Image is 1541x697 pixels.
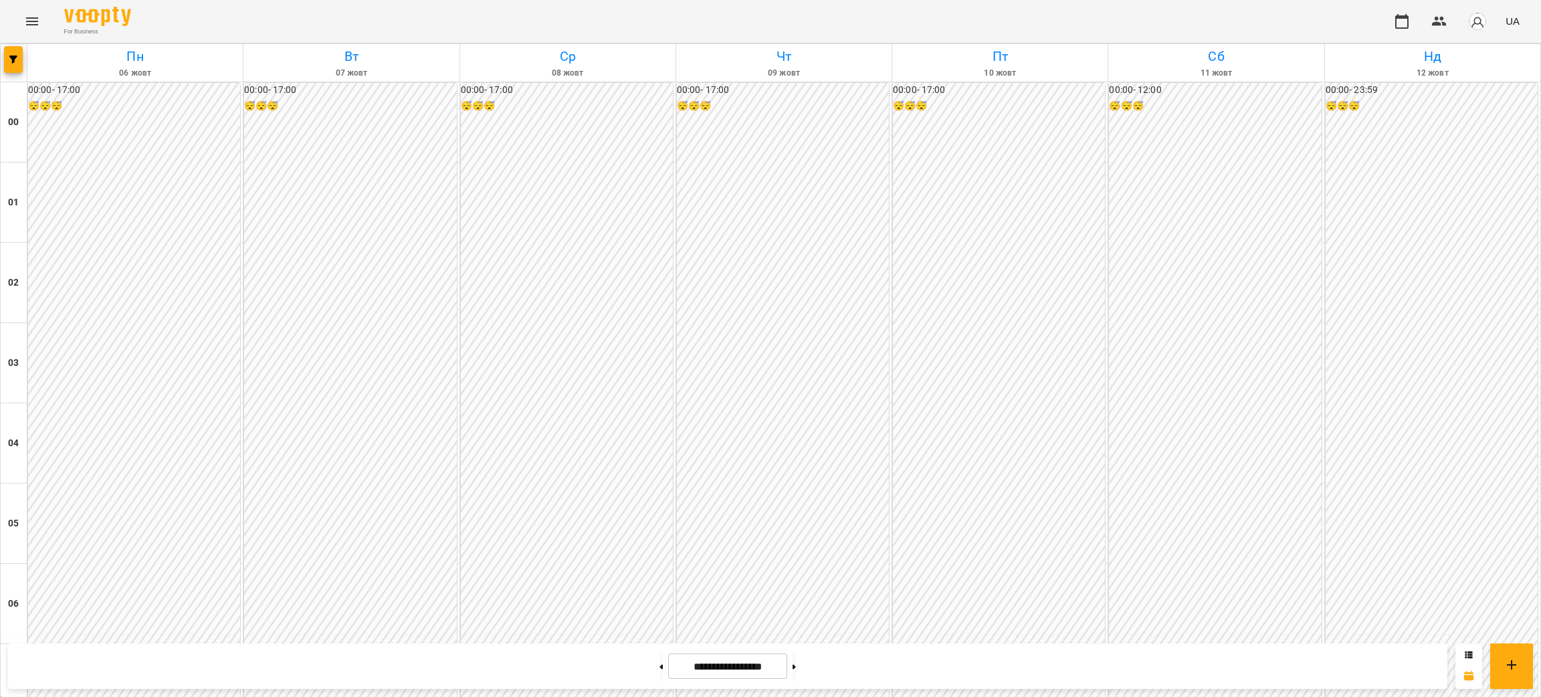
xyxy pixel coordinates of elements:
[461,99,673,114] h6: 😴😴😴
[1109,99,1321,114] h6: 😴😴😴
[8,597,19,611] h6: 06
[462,67,674,80] h6: 08 жовт
[1327,67,1538,80] h6: 12 жовт
[893,83,1105,98] h6: 00:00 - 17:00
[1110,67,1322,80] h6: 11 жовт
[678,67,890,80] h6: 09 жовт
[29,67,241,80] h6: 06 жовт
[894,46,1106,67] h6: Пт
[462,46,674,67] h6: Ср
[894,67,1106,80] h6: 10 жовт
[1109,83,1321,98] h6: 00:00 - 12:00
[461,83,673,98] h6: 00:00 - 17:00
[1326,83,1538,98] h6: 00:00 - 23:59
[1468,12,1487,31] img: avatar_s.png
[245,67,457,80] h6: 07 жовт
[1110,46,1322,67] h6: Сб
[678,46,890,67] h6: Чт
[8,276,19,290] h6: 02
[8,195,19,210] h6: 01
[29,46,241,67] h6: Пн
[244,99,456,114] h6: 😴😴😴
[28,83,240,98] h6: 00:00 - 17:00
[8,356,19,371] h6: 03
[8,516,19,531] h6: 05
[245,46,457,67] h6: Вт
[677,83,889,98] h6: 00:00 - 17:00
[1326,99,1538,114] h6: 😴😴😴
[677,99,889,114] h6: 😴😴😴
[893,99,1105,114] h6: 😴😴😴
[28,99,240,114] h6: 😴😴😴
[1327,46,1538,67] h6: Нд
[8,436,19,451] h6: 04
[64,7,131,26] img: Voopty Logo
[16,5,48,37] button: Menu
[8,115,19,130] h6: 00
[1500,9,1525,33] button: UA
[1506,14,1520,28] span: UA
[244,83,456,98] h6: 00:00 - 17:00
[64,27,131,36] span: For Business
